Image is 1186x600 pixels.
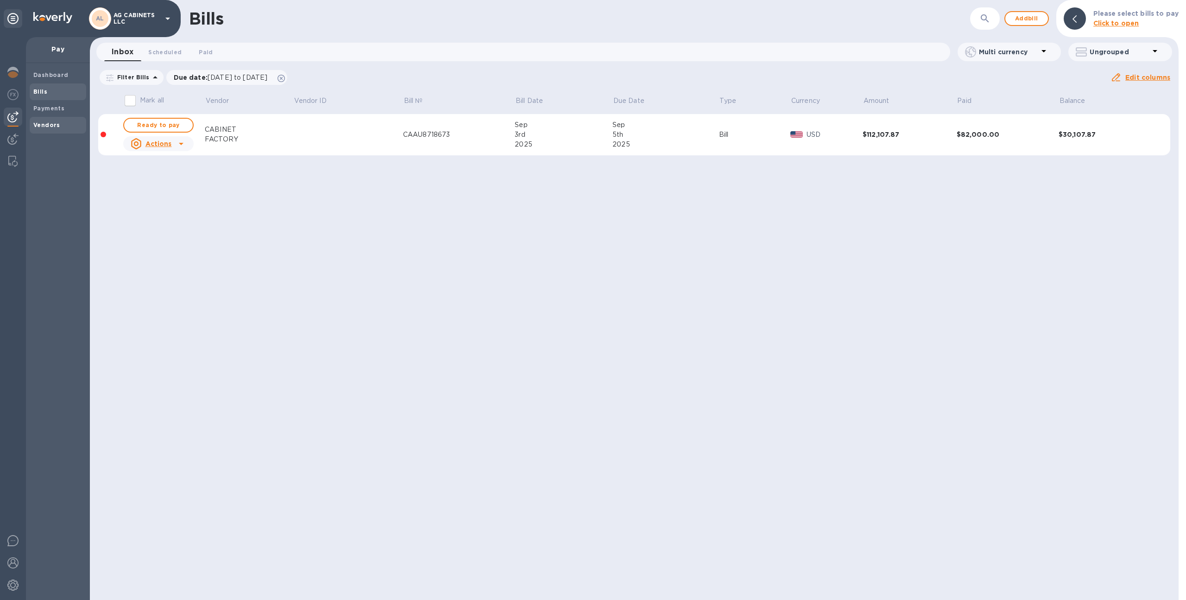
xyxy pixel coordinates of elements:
p: Bill № [404,96,423,106]
div: Unpin categories [4,9,22,28]
p: Vendor ID [294,96,327,106]
p: Vendor [206,96,229,106]
div: Due date:[DATE] to [DATE] [166,70,288,85]
span: Bill Date [516,96,555,106]
span: Balance [1060,96,1098,106]
p: Balance [1060,96,1085,106]
span: [DATE] to [DATE] [208,74,267,81]
p: Multi currency [979,47,1039,57]
u: Actions [145,140,172,147]
div: Sep [612,120,719,130]
p: Mark all [140,96,164,105]
p: Currency [791,96,820,106]
b: Vendors [33,121,60,128]
span: Ready to pay [132,120,185,131]
p: Bill Date [516,96,543,106]
p: Due Date [613,96,644,106]
p: Type [719,96,736,106]
b: Bills [33,88,47,95]
span: Type [719,96,748,106]
div: 3rd [515,130,612,140]
p: Filter Bills [114,73,150,81]
img: USD [790,131,803,138]
span: Vendor [206,96,241,106]
p: Ungrouped [1090,47,1149,57]
div: 2025 [515,140,612,149]
img: Foreign exchange [7,89,19,100]
u: Edit columns [1125,74,1170,81]
span: Scheduled [148,47,182,57]
b: AL [96,15,104,22]
p: Paid [957,96,972,106]
div: Bill [719,130,790,140]
span: Add bill [1013,13,1041,24]
div: Sep [515,120,612,130]
span: Vendor ID [294,96,339,106]
button: Ready to pay [123,118,194,133]
div: CABINET [205,125,293,134]
b: Payments [33,105,64,112]
p: USD [807,130,863,140]
div: $82,000.00 [957,130,1059,139]
h1: Bills [189,9,223,28]
p: AG CABINETS LLC [114,12,160,25]
p: Due date : [174,73,272,82]
b: Click to open [1093,19,1139,27]
span: Paid [957,96,984,106]
div: 2025 [612,140,719,149]
div: 5th [612,130,719,140]
div: $112,107.87 [863,130,957,139]
span: Amount [864,96,902,106]
div: $30,107.87 [1059,130,1153,139]
p: Pay [33,45,82,54]
div: FACTORY [205,134,293,144]
div: CAAU8718673 [403,130,515,140]
span: Paid [199,47,213,57]
p: Amount [864,96,889,106]
button: Addbill [1004,11,1049,26]
b: Please select bills to pay [1093,10,1179,17]
span: Inbox [112,45,133,58]
span: Due Date [613,96,656,106]
span: Bill № [404,96,435,106]
img: Logo [33,12,72,23]
b: Dashboard [33,71,69,78]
